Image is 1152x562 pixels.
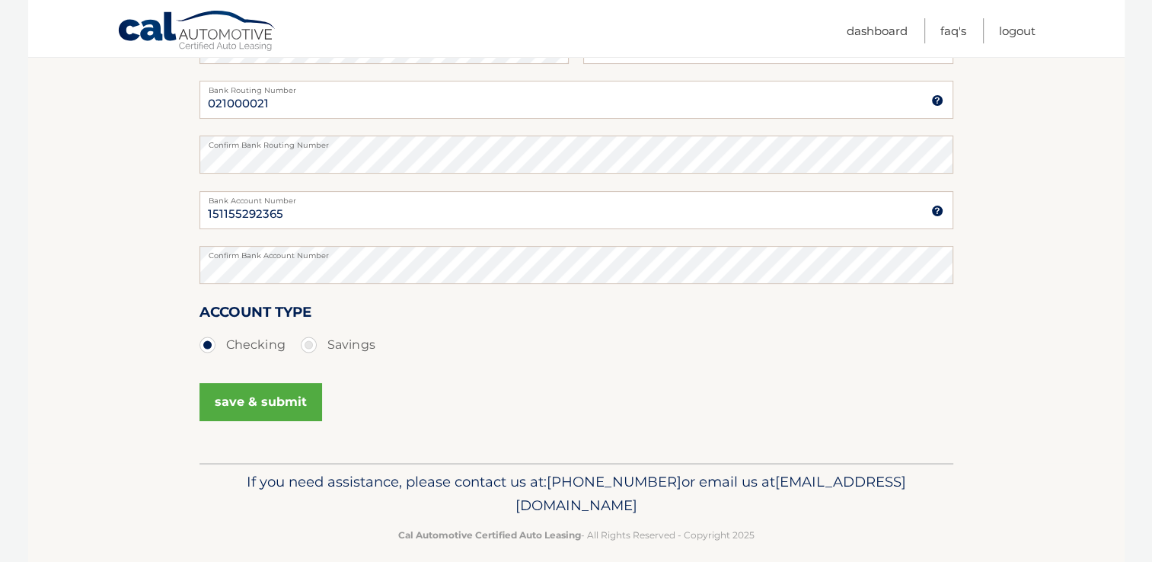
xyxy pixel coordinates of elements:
[209,470,943,519] p: If you need assistance, please contact us at: or email us at
[199,383,322,421] button: save & submit
[199,81,953,119] input: Bank Routing Number
[199,81,953,93] label: Bank Routing Number
[999,18,1036,43] a: Logout
[209,527,943,543] p: - All Rights Reserved - Copyright 2025
[199,330,286,360] label: Checking
[117,10,277,54] a: Cal Automotive
[301,330,375,360] label: Savings
[199,136,953,148] label: Confirm Bank Routing Number
[547,473,681,490] span: [PHONE_NUMBER]
[199,191,953,203] label: Bank Account Number
[199,191,953,229] input: Bank Account Number
[847,18,908,43] a: Dashboard
[931,94,943,107] img: tooltip.svg
[940,18,966,43] a: FAQ's
[199,246,953,258] label: Confirm Bank Account Number
[931,205,943,217] img: tooltip.svg
[398,529,581,541] strong: Cal Automotive Certified Auto Leasing
[199,301,311,329] label: Account Type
